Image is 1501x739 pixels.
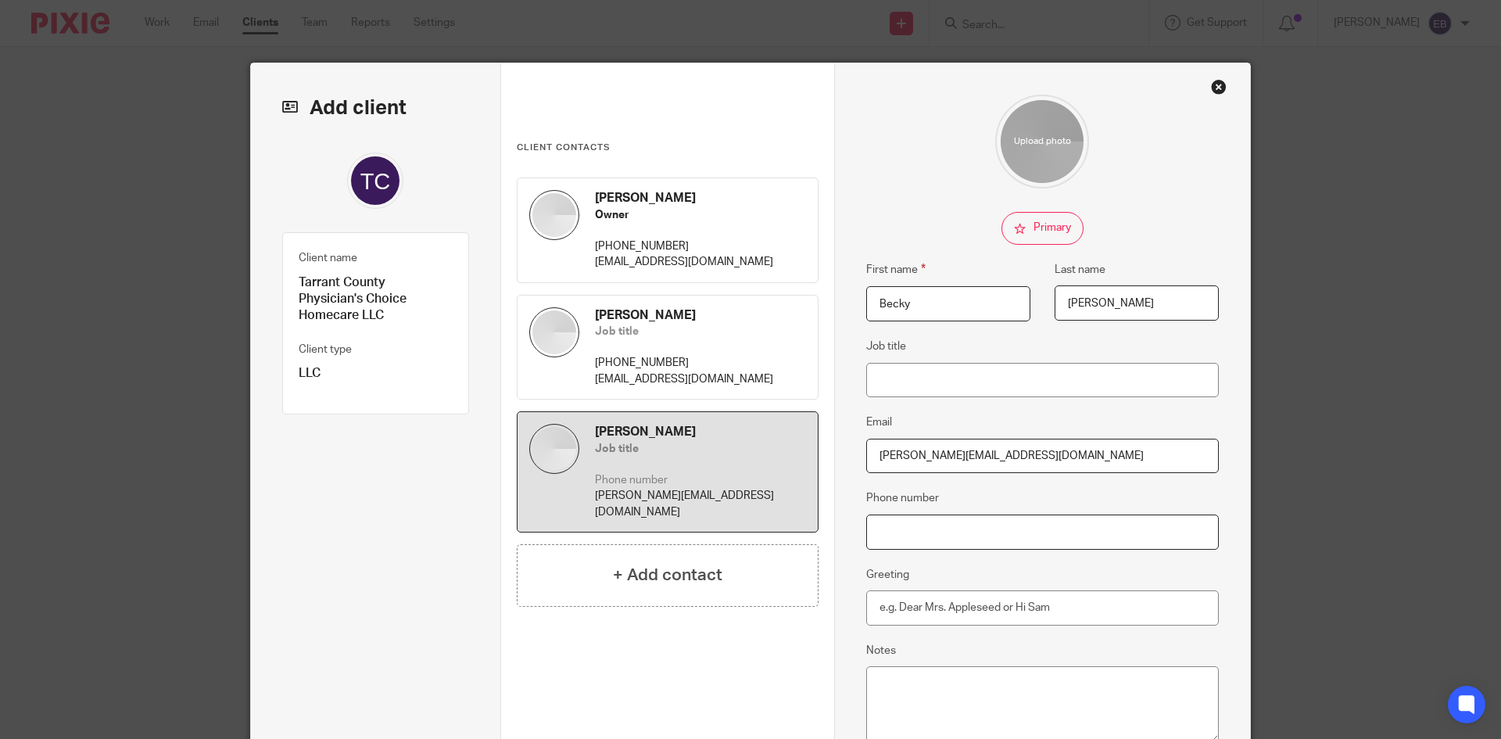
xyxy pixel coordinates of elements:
[613,563,722,587] h4: + Add contact
[866,260,926,278] label: First name
[595,324,806,339] h5: Job title
[866,567,909,583] label: Greeting
[299,342,352,357] label: Client type
[595,307,806,324] h4: [PERSON_NAME]
[347,152,403,209] img: svg%3E
[595,424,806,440] h4: [PERSON_NAME]
[595,441,806,457] h5: Job title
[1055,262,1105,278] label: Last name
[299,365,453,382] p: LLC
[299,274,453,325] p: Tarrant County Physician's Choice Homecare LLC
[595,190,806,206] h4: [PERSON_NAME]
[595,239,806,254] p: [PHONE_NUMBER]
[282,95,469,121] h2: Add client
[529,424,579,474] img: default.jpg
[866,339,906,354] label: Job title
[1211,79,1227,95] div: Close this dialog window
[866,643,896,658] label: Notes
[866,414,892,430] label: Email
[529,190,579,240] img: default.jpg
[517,142,819,154] h3: Client contacts
[595,207,806,223] h5: Owner
[866,490,939,506] label: Phone number
[595,355,806,371] p: [PHONE_NUMBER]
[595,371,806,387] p: [EMAIL_ADDRESS][DOMAIN_NAME]
[866,590,1220,626] input: e.g. Dear Mrs. Appleseed or Hi Sam
[595,472,806,488] p: Phone number
[299,250,357,266] label: Client name
[595,488,806,520] p: [PERSON_NAME][EMAIL_ADDRESS][DOMAIN_NAME]
[595,254,806,270] p: [EMAIL_ADDRESS][DOMAIN_NAME]
[529,307,579,357] img: default.jpg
